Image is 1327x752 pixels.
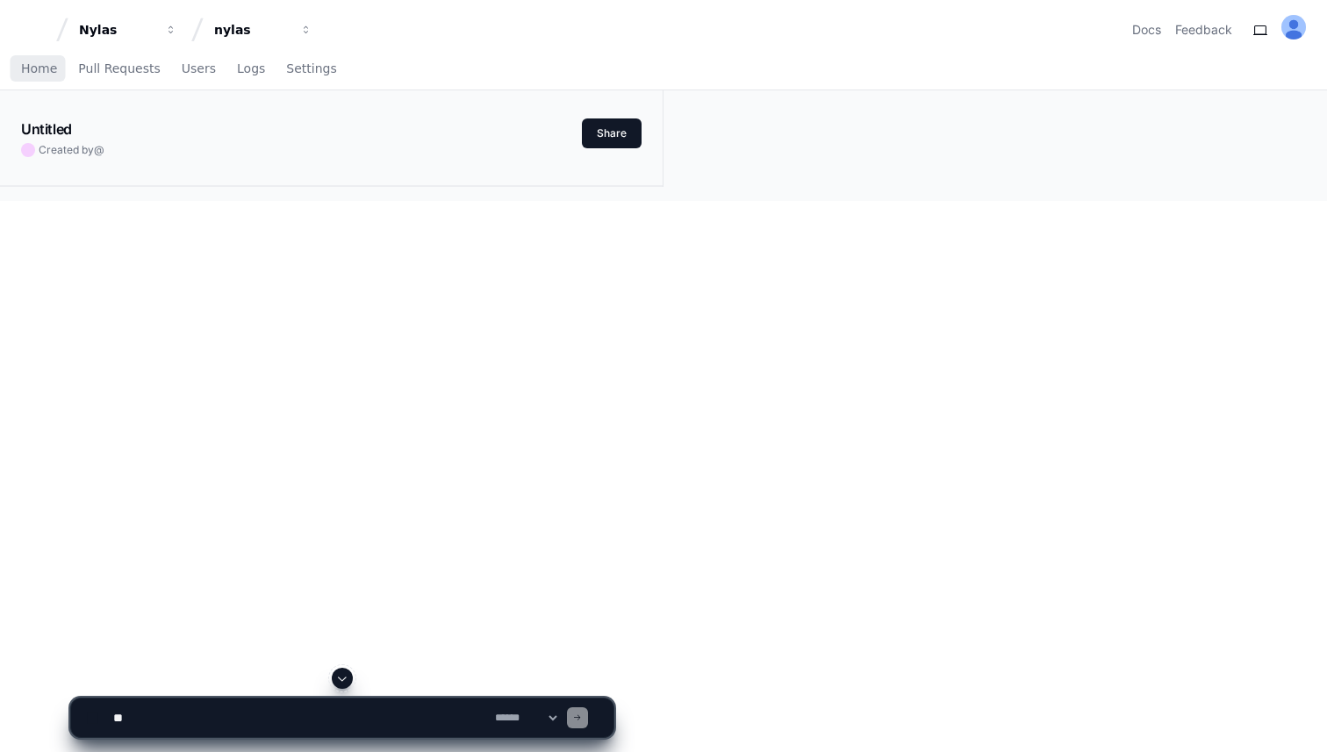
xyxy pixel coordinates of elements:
a: Home [21,49,57,90]
button: Feedback [1175,21,1232,39]
span: @ [94,143,104,156]
span: Logs [237,63,265,74]
img: ALV-UjVIVO1xujVLAuPApzUHhlN9_vKf9uegmELgxzPxAbKOtnGOfPwn3iBCG1-5A44YWgjQJBvBkNNH2W5_ERJBpY8ZVwxlF... [1281,15,1306,39]
a: Docs [1132,21,1161,39]
div: Nylas [79,21,154,39]
span: Users [182,63,216,74]
span: Created by [39,143,104,157]
button: nylas [207,14,319,46]
div: nylas [214,21,290,39]
span: Home [21,63,57,74]
button: Nylas [72,14,184,46]
a: Pull Requests [78,49,160,90]
span: Settings [286,63,336,74]
span: Pull Requests [78,63,160,74]
a: Settings [286,49,336,90]
a: Logs [237,49,265,90]
a: Users [182,49,216,90]
button: Share [582,118,642,148]
h1: Untitled [21,118,72,140]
